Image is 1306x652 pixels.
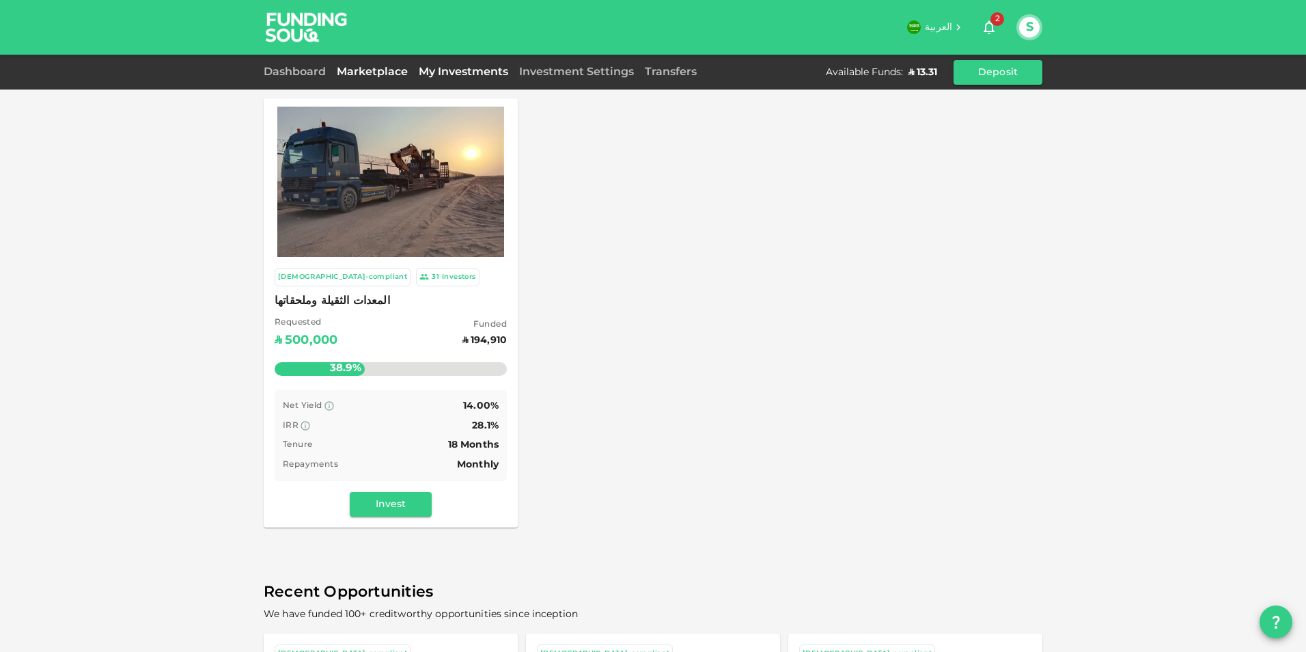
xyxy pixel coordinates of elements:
a: Transfers [639,67,702,77]
div: 31 [432,271,439,283]
button: 2 [975,14,1003,41]
a: Marketplace [331,67,413,77]
div: ʢ 13.31 [908,66,937,79]
span: Net Yield [283,402,322,410]
button: Invest [350,492,432,517]
img: Marketplace Logo [277,97,504,267]
button: question [1260,606,1292,638]
span: 28.1% [472,421,499,431]
a: Investment Settings [514,67,639,77]
a: My Investments [413,67,514,77]
span: المعدات الثقيلة وملحقاتها [275,292,507,311]
span: 18 Months [448,440,499,450]
span: IRR [283,422,298,430]
span: 2 [990,12,1004,26]
button: S [1019,17,1040,38]
button: Deposit [954,60,1042,85]
a: Dashboard [264,67,331,77]
span: Funded [462,318,507,332]
span: 14.00% [463,401,499,411]
span: Monthly [457,460,499,470]
span: Tenure [283,441,312,449]
a: Marketplace Logo [DEMOGRAPHIC_DATA]-compliant 31Investors المعدات الثقيلة وملحقاتها Requested ʢ50... [264,98,518,528]
span: العربية [925,23,952,32]
div: Available Funds : [826,66,903,79]
span: Requested [275,316,337,330]
span: Recent Opportunities [264,580,1042,606]
span: We have funded 100+ creditworthy opportunities since inception [264,610,578,619]
span: Repayments [283,461,338,469]
div: [DEMOGRAPHIC_DATA]-compliant [278,271,407,283]
div: Investors [442,271,476,283]
img: flag-sa.b9a346574cdc8950dd34b50780441f57.svg [907,21,921,34]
